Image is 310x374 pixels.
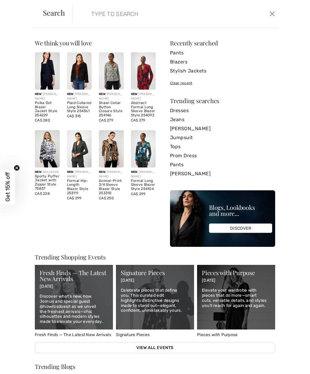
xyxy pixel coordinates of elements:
a: Pieces with Purpose Pieces with Purpose [DATE] Elevate your wardrobe with pieces that do more—sma... [197,265,275,337]
span: CA$ 228 [35,192,50,196]
a: Fresh Finds — The Latest New Arrivals Fresh Finds — The Latest New Arrivals [DATE] Discover what’... [35,265,113,337]
p: Discover what’s new, now. Join us and special guest @howrosdoesit as we unveil the freshest arriv... [40,294,108,324]
a: [PERSON_NAME] [170,124,275,133]
div: Blogs, Lookbooks and more... [209,204,272,216]
div: Signature Pieces [121,270,189,276]
span: CA$ 280 [35,118,50,122]
div: Formal Long Sleeve Blazer Style 254104 [131,179,156,191]
span: New [99,170,105,174]
a: Stylish Jackets [170,66,275,75]
div: DOLCEZZA [35,170,60,174]
div: Sporty Puffer Jacket with Zipper Style 75837 [35,174,60,191]
div: Trending Shopping Events [35,254,275,260]
img: Plaid Collared Long Sleeve Style 254361. Navy/copper [67,52,92,90]
img: Animal-Print 3/4 Sleeve Blazer Style 253310. Black/Gold [99,130,124,167]
span: CA$ 250 [99,196,114,200]
div: Pieces with Purpose [202,270,270,276]
div: Abstract Formal Long Sleeve Blazer Style 254092 [131,101,156,118]
div: Trending Blogs [35,363,275,369]
img: Blogs, Lookbooks and more... [170,190,275,247]
div: Recently searched [170,40,275,46]
div: [PERSON_NAME] [35,92,60,101]
img: Polka Dot Blazer Jacket Style 254229. Navy [35,52,60,90]
img: Formal Hip-Length Blazer Style 253111. Grey melange [67,130,92,167]
span: CA$ 299 [67,196,82,200]
div: [PERSON_NAME] [131,170,156,179]
p: Celebrate pieces that define you. This curated edit highlights distinctive designs made to stand ... [121,288,189,313]
a: [PERSON_NAME] [170,169,275,178]
span: New [35,170,41,174]
p: [DATE] [202,278,270,283]
a: Tops [170,142,275,151]
a: Prom Dress [170,151,275,160]
div: Clear recent [170,80,275,86]
span: New [35,92,41,96]
a: Dresses [170,106,275,115]
p: Elevate your wardrobe with pieces that do more—smart cuts, versatile details, and styles you’ll r... [202,288,270,308]
div: Polka Dot Blazer Jacket Style 254229 [35,101,60,118]
a: Pants [170,48,275,57]
span: CA$ 315 [67,114,81,118]
span: New [67,92,74,96]
span: Signature Pieces [116,332,150,337]
span: Get 15% off [4,172,11,202]
span: We think you will love [35,39,92,47]
div: [PERSON_NAME] [99,92,124,101]
div: [PERSON_NAME] [131,92,156,101]
div: [PERSON_NAME] [99,170,124,179]
input: TYPE TO SEARCH [87,5,223,23]
a: View All Events [35,342,275,353]
button: Close [268,9,277,19]
span: New [131,170,138,174]
span: CA$ 279 [99,118,113,122]
img: Shawl Collar Button Closure Style 254146. Off White/Black [99,52,124,90]
div: Formal Hip-Length Blazer Style 253111 [67,179,92,195]
span: Search [43,9,65,16]
a: Jumpsuit [170,133,275,142]
span: New [67,170,74,174]
span: New [99,92,105,96]
img: Sporty Puffer Jacket with Zipper Style 75837. As sample [35,130,60,167]
span: CA$ 279 [131,118,145,122]
div: Plaid Collared Long Sleeve Style 254361 [67,101,92,113]
div: Fresh Finds — The Latest New Arrivals [40,270,108,282]
button: Close teaser [14,165,20,171]
a: Jeans [170,115,275,124]
img: Abstract Formal Long Sleeve Blazer Style 254092. Black/red [131,52,156,90]
p: [DATE] [121,278,189,283]
span: Fresh Finds — The Latest New Arrivals [35,332,111,337]
a: Pants [170,160,275,169]
span: CA$ 299 [131,192,146,196]
span: Pieces with Purpose [197,332,238,337]
a: Signature Pieces Signature Pieces [DATE] Celebrate pieces that define you. This curated edit high... [116,265,194,337]
a: Blazers [170,57,275,66]
div: Trending searches [170,98,275,104]
img: Formal Long Sleeve Blazer Style 254104. Black/Multi [131,130,156,167]
div: Shawl Collar Button Closure Style 254146 [99,101,124,118]
div: [PERSON_NAME] [67,92,92,101]
p: [DATE] [40,284,108,289]
span: New [131,92,138,96]
div: Animal-Print 3/4 Sleeve Blazer Style 253310 [99,179,124,195]
div: [PERSON_NAME] [67,170,92,179]
div: DISCOVER [209,224,272,233]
